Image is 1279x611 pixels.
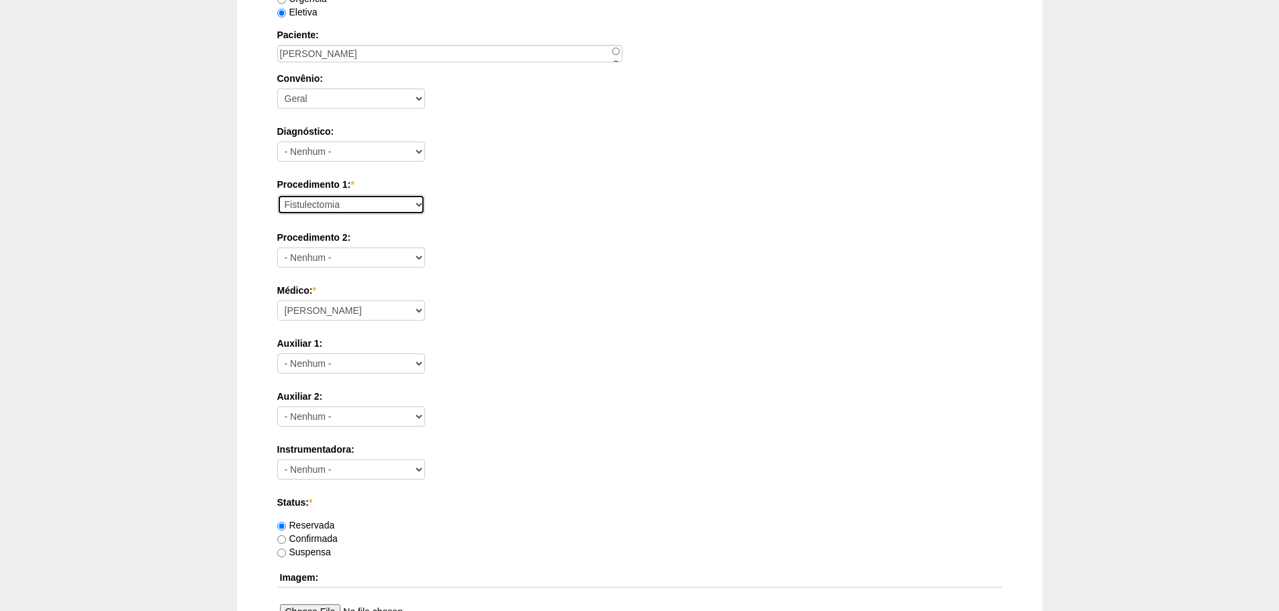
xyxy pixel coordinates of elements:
[277,337,1002,350] label: Auxiliar 1:
[277,125,1002,138] label: Diagnóstico:
[277,231,1002,244] label: Procedimento 2:
[277,496,1002,509] label: Status:
[312,285,316,296] span: Este campo é obrigatório.
[277,535,286,544] input: Confirmada
[277,28,1002,42] label: Paciente:
[277,533,338,544] label: Confirmada
[277,443,1002,456] label: Instrumentadora:
[309,497,312,508] span: Este campo é obrigatório.
[277,549,286,557] input: Suspensa
[277,522,286,531] input: Reservada
[277,568,1002,588] th: Imagem:
[277,547,331,557] label: Suspensa
[277,390,1002,403] label: Auxiliar 2:
[350,179,354,190] span: Este campo é obrigatório.
[277,284,1002,297] label: Médico:
[277,72,1002,85] label: Convênio:
[277,7,318,17] label: Eletiva
[277,520,335,531] label: Reservada
[277,178,1002,191] label: Procedimento 1:
[277,9,286,17] input: Eletiva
